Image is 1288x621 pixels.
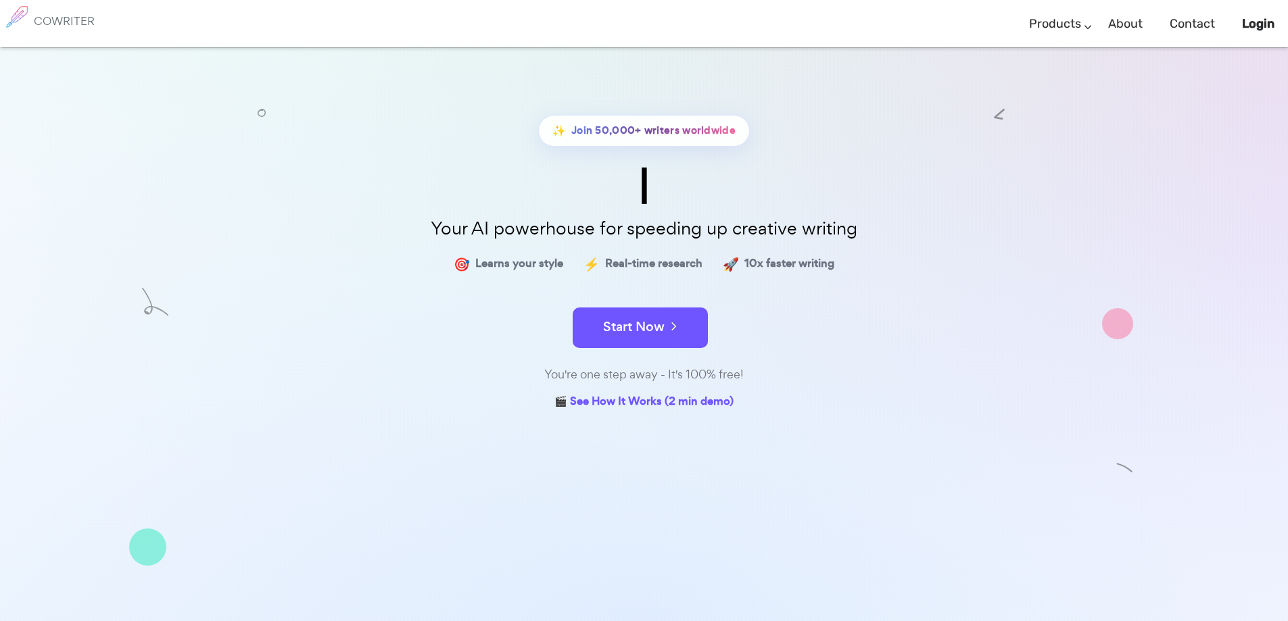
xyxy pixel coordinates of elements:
[571,121,736,141] span: Join 50,000+ writers worldwide
[142,289,168,317] img: shape
[1242,4,1274,44] a: Login
[1170,4,1215,44] a: Contact
[554,392,734,413] a: 🎬 See How It Works (2 min demo)
[552,121,566,141] span: ✨
[129,528,166,566] img: shape
[1102,308,1133,339] img: shape
[306,214,982,243] p: Your AI powerhouse for speeding up creative writing
[573,307,708,348] button: Start Now
[723,254,739,274] span: 🚀
[1108,4,1143,44] a: About
[994,107,1005,118] img: shape
[1242,16,1274,31] b: Login
[34,15,95,27] h6: COWRITER
[1116,461,1133,478] img: shape
[744,254,834,274] span: 10x faster writing
[475,254,563,274] span: Learns your style
[583,254,600,274] span: ⚡
[306,365,982,384] div: You're one step away - It's 100% free!
[605,254,702,274] span: Real-time research
[258,107,266,116] img: shape
[454,254,470,274] span: 🎯
[1029,4,1081,44] a: Products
